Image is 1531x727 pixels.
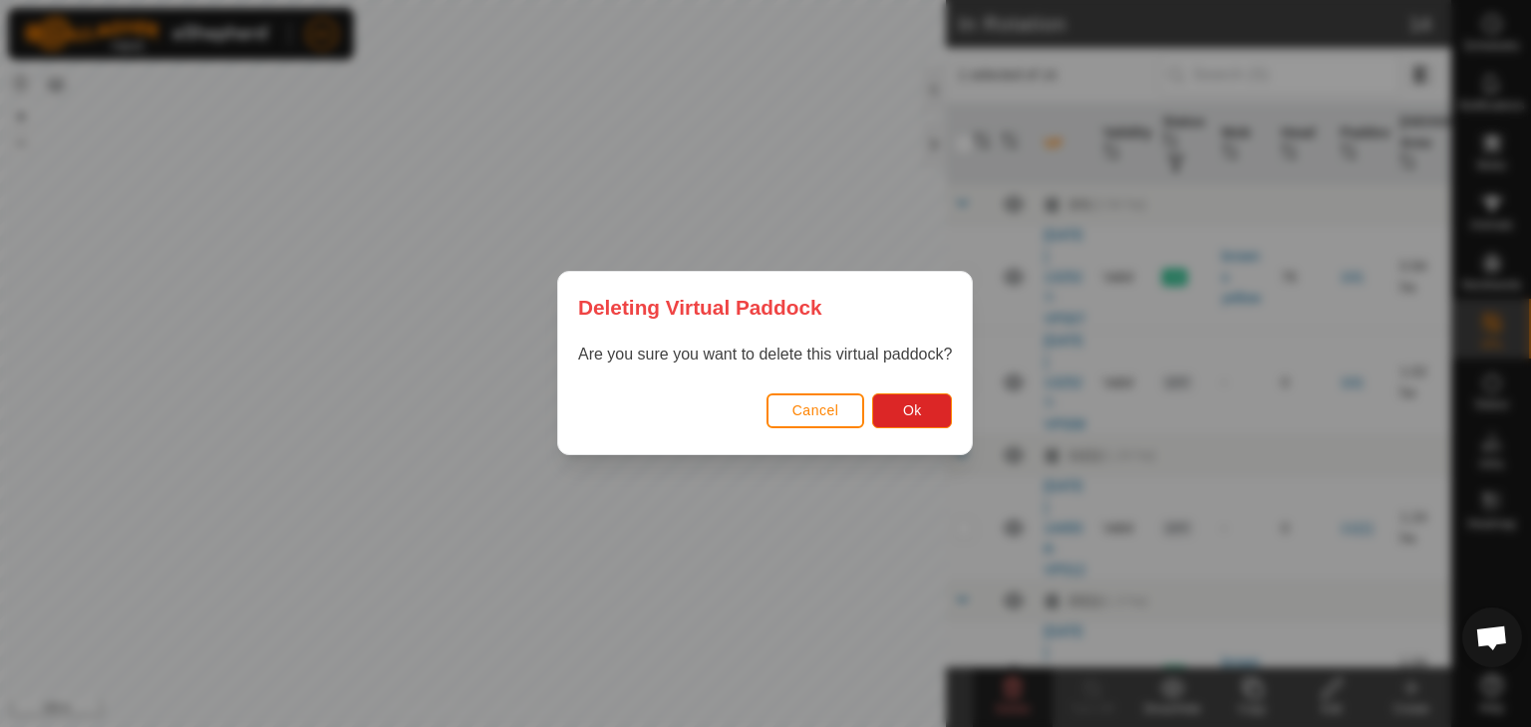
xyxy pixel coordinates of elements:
p: Are you sure you want to delete this virtual paddock? [578,344,952,367]
span: Cancel [792,403,839,419]
button: Cancel [766,393,865,428]
div: Open chat [1462,607,1522,667]
span: Deleting Virtual Paddock [578,292,822,323]
span: Ok [903,403,922,419]
button: Ok [873,393,953,428]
